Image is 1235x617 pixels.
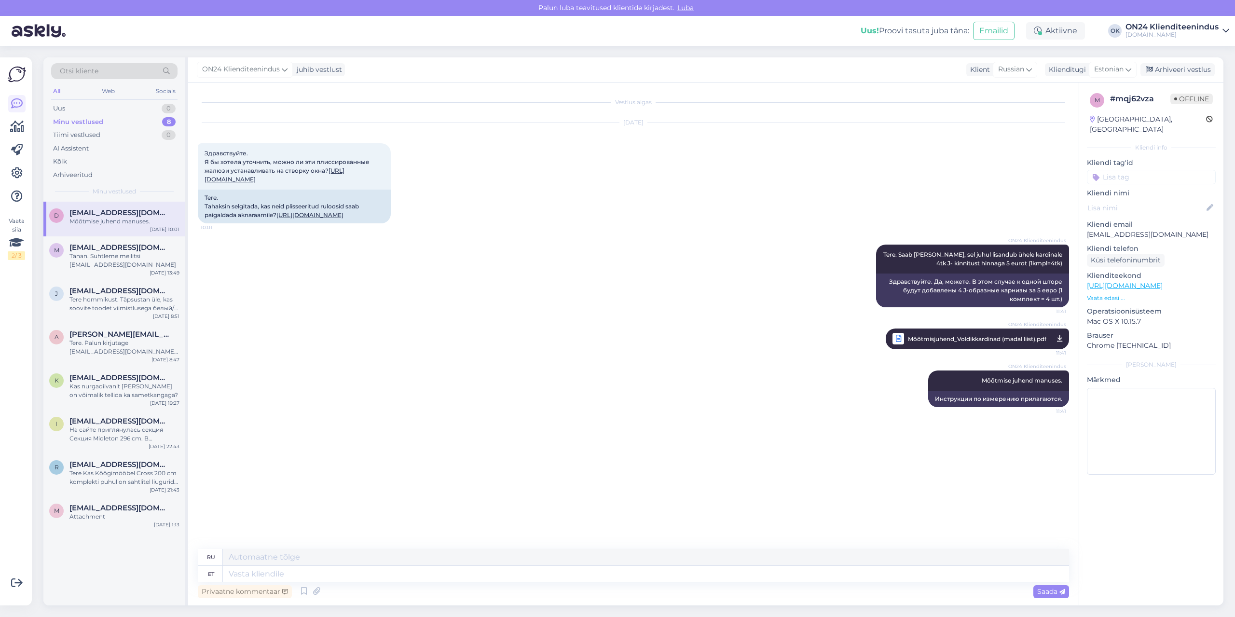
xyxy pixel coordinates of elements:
span: Estonian [1094,64,1124,75]
div: Klient [966,65,990,75]
span: ON24 Klienditeenindus [1008,237,1066,244]
div: [DATE] 21:43 [150,486,179,494]
p: Kliendi tag'id [1087,158,1216,168]
span: i [55,420,57,427]
div: Tänan. Suhtleme meilitsi [EMAIL_ADDRESS][DOMAIN_NAME] [69,252,179,269]
span: Mõõtmise juhend manuses. [982,377,1062,384]
div: Kliendi info [1087,143,1216,152]
div: Proovi tasuta juba täna: [861,25,969,37]
div: Vestlus algas [198,98,1069,107]
p: Brauser [1087,330,1216,341]
p: [EMAIL_ADDRESS][DOMAIN_NAME] [1087,230,1216,240]
div: Инструкции по измерению прилагаются. [928,391,1069,407]
input: Lisa tag [1087,170,1216,184]
input: Lisa nimi [1087,203,1205,213]
p: Operatsioonisüsteem [1087,306,1216,316]
span: Здравствуйте. Я бы хотела уточнить, можно ли эти плиссированные жалюзи устанавливать на створку о... [205,150,371,183]
span: d [54,212,59,219]
span: J [55,290,58,297]
span: dsandyrkina@gmail.com [69,208,170,217]
div: Privaatne kommentaar [198,585,292,598]
p: Chrome [TECHNICAL_ID] [1087,341,1216,351]
span: Minu vestlused [93,187,136,196]
p: Klienditeekond [1087,271,1216,281]
span: ON24 Klienditeenindus [1008,321,1066,328]
div: AI Assistent [53,144,89,153]
span: muuluka321@gmail.com [69,243,170,252]
span: k [55,377,59,384]
div: 2 / 3 [8,251,25,260]
span: Luba [674,3,697,12]
div: Minu vestlused [53,117,103,127]
div: [DATE] 8:47 [151,356,179,363]
div: Web [100,85,117,97]
span: Otsi kliente [60,66,98,76]
div: OK [1108,24,1122,38]
p: Kliendi email [1087,219,1216,230]
span: Mõõtmisjuhend_Voldikkardinad (madal liist).pdf [908,333,1046,345]
span: m [54,507,59,514]
span: Russian [998,64,1024,75]
span: ON24 Klienditeenindus [202,64,280,75]
div: [DATE] 22:43 [149,443,179,450]
span: kairitlepp@gmail.com [69,373,170,382]
div: 0 [162,130,176,140]
a: ON24 KlienditeenindusMõõtmisjuhend_Voldikkardinad (madal liist).pdf11:41 [886,329,1069,349]
div: [DATE] 1:13 [154,521,179,528]
a: [URL][DOMAIN_NAME] [276,211,343,219]
div: 0 [162,104,176,113]
span: Jola70@mail.Ru [69,287,170,295]
div: Arhiveeritud [53,170,93,180]
p: Kliendi nimi [1087,188,1216,198]
button: Emailid [973,22,1015,40]
div: 8 [162,117,176,127]
div: Attachment [69,512,179,521]
div: ON24 Klienditeenindus [1125,23,1219,31]
span: rriit@hotmail.com [69,460,170,469]
div: # mqj62vza [1110,93,1170,105]
div: Mõõtmise juhend manuses. [69,217,179,226]
a: [URL][DOMAIN_NAME] [1087,281,1163,290]
p: Kliendi telefon [1087,244,1216,254]
p: Vaata edasi ... [1087,294,1216,302]
div: [GEOGRAPHIC_DATA], [GEOGRAPHIC_DATA] [1090,114,1206,135]
span: 11:41 [1030,408,1066,415]
div: Küsi telefoninumbrit [1087,254,1165,267]
div: Socials [154,85,178,97]
div: [PERSON_NAME] [1087,360,1216,369]
span: iriwa2004@list.ru [69,417,170,425]
span: Tere. Saab [PERSON_NAME], sel juhul lisandub ühele kardinale 4tk J- kinnitust hinnaga 5 eurot (1k... [883,251,1064,267]
span: 10:01 [201,224,237,231]
span: m [1095,96,1100,104]
span: Aisel.aliyeva@gmail.com [69,330,170,339]
div: Tiimi vestlused [53,130,100,140]
div: Tere. Palun kirjutage [EMAIL_ADDRESS][DOMAIN_NAME] ja märkige kokkupaneku juhendilt, millised det... [69,339,179,356]
div: All [51,85,62,97]
span: A [55,333,59,341]
div: [DATE] 10:01 [150,226,179,233]
div: juhib vestlust [293,65,342,75]
div: Klienditugi [1045,65,1086,75]
div: Arhiveeri vestlus [1140,63,1215,76]
div: [DATE] 13:49 [150,269,179,276]
div: [DATE] 19:27 [150,399,179,407]
span: 11:41 [1030,347,1066,359]
a: ON24 Klienditeenindus[DOMAIN_NAME] [1125,23,1229,39]
div: Tere hommikust. Täpsustan üle, kas soovite toodet viimistlusega белый/белый глянцевый/золотистый ... [69,295,179,313]
div: ru [207,549,215,565]
div: et [208,566,214,582]
img: Askly Logo [8,65,26,83]
b: Uus! [861,26,879,35]
span: Offline [1170,94,1213,104]
span: muthatha@mail.ru [69,504,170,512]
span: Saada [1037,587,1065,596]
div: Vaata siia [8,217,25,260]
span: ON24 Klienditeenindus [1008,363,1066,370]
p: Mac OS X 10.15.7 [1087,316,1216,327]
span: r [55,464,59,471]
div: Kõik [53,157,67,166]
div: На сайте приглянулась секция Секция Midleton 296 cm. В оригинале, шкаф находится справа. Но у нас... [69,425,179,443]
span: 11:41 [1030,308,1066,315]
div: Здравствуйте. Да, можете. В этом случае к одной шторе будут добавлены 4 J-образные карнизы за 5 е... [876,274,1069,307]
p: Märkmed [1087,375,1216,385]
